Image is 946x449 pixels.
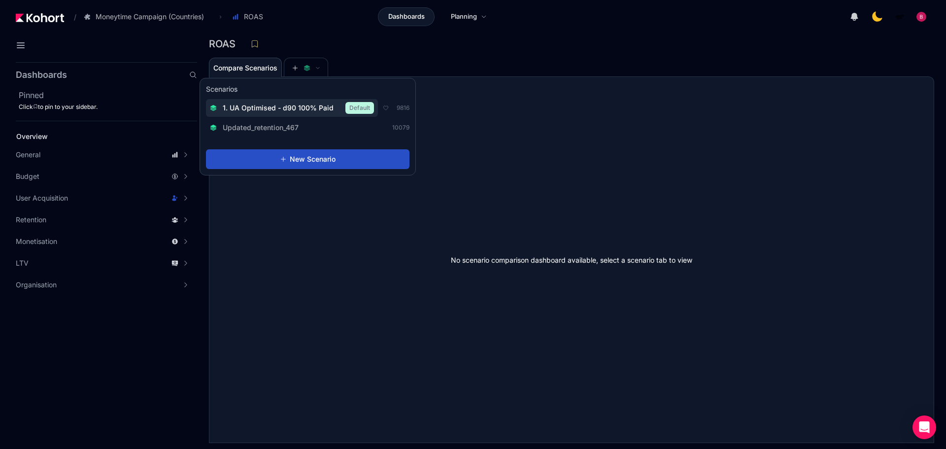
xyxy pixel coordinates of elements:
span: 10079 [392,124,409,132]
span: Compare Scenarios [213,65,277,71]
button: 1. UA Optimised - d90 100% PaidDefault [206,99,378,117]
a: Planning [440,7,497,26]
span: Overview [16,132,48,140]
img: logo_MoneyTimeLogo_1_20250619094856634230.png [895,12,905,22]
h2: Pinned [19,89,197,101]
span: Monetisation [16,237,57,246]
span: › [217,13,224,21]
div: No scenario comparison dashboard available, select a scenario tab to view [209,77,934,443]
h2: Dashboards [16,70,67,79]
span: Dashboards [388,12,425,22]
span: Budget [16,172,39,181]
span: Default [345,102,374,114]
h3: Scenarios [206,84,237,96]
button: ROAS [227,8,273,25]
h3: ROAS [209,39,241,49]
span: 1. UA Optimised - d90 100% Paid [223,103,334,113]
button: Moneytime Campaign (Countries) [78,8,214,25]
div: Click to pin to your sidebar. [19,103,197,111]
img: Kohort logo [16,13,64,22]
span: New Scenario [290,154,336,164]
span: Planning [451,12,477,22]
span: Moneytime Campaign (Countries) [96,12,204,22]
button: New Scenario [206,149,409,169]
span: 9816 [397,104,409,112]
span: Updated_retention_467 [223,123,299,133]
button: Updated_retention_467 [206,120,308,136]
span: User Acquisition [16,193,68,203]
div: Open Intercom Messenger [912,415,936,439]
span: ROAS [244,12,263,22]
span: / [66,12,76,22]
span: General [16,150,40,160]
a: Overview [13,129,180,144]
span: Organisation [16,280,57,290]
a: Dashboards [378,7,435,26]
span: LTV [16,258,29,268]
span: Retention [16,215,46,225]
